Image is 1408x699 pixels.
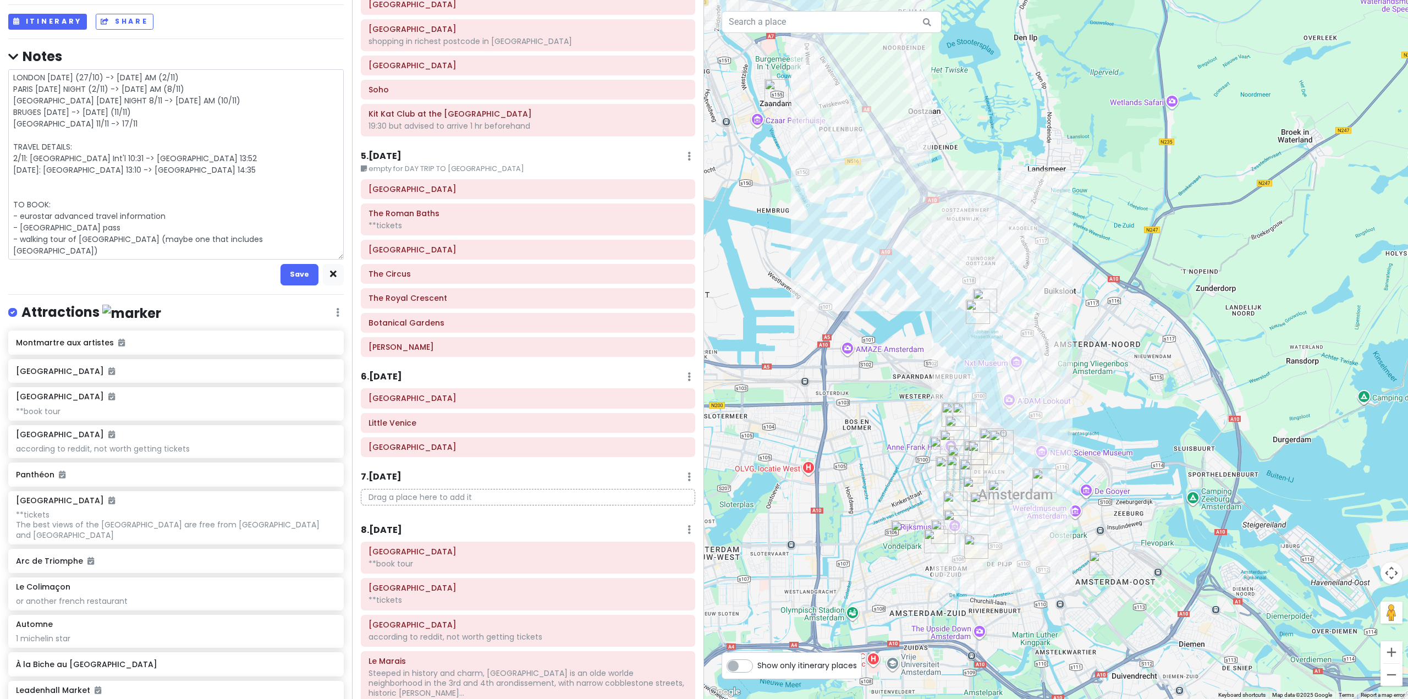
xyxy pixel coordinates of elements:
h4: Attractions [21,304,161,322]
div: or another french restaurant [16,596,335,606]
i: Added to itinerary [108,367,115,375]
button: Share [96,14,153,30]
div: Jordaan [930,437,954,461]
div: De Kas [1089,551,1113,575]
div: **book tour [369,559,687,569]
div: Royal Palace Amsterdam [964,441,988,465]
i: Added to itinerary [108,393,115,400]
div: Ons' Lieve Heer op Solder (Our Lord in the Attic Museum) [989,430,1014,454]
h6: Panthéon [16,470,335,480]
a: Report a map error [1361,692,1405,698]
button: Keyboard shortcuts [1218,691,1266,699]
h4: Notes [8,48,344,65]
h6: Soho [369,85,687,95]
i: Added to itinerary [118,339,125,346]
h6: Botanical Gardens [369,318,687,328]
h6: Montmartre aux artistes [16,338,335,348]
button: Save [280,264,318,285]
div: The Concertgebouw [924,529,948,553]
button: Drag Pegman onto the map to open Street View [1380,602,1402,624]
h6: The Royal Crescent [369,293,687,303]
h6: 8 . [DATE] [361,525,402,536]
div: Houseboat Museum [936,456,960,481]
div: Begijnhof [960,459,984,483]
h6: Bath Abbey [369,184,687,194]
div: Dam Square [968,441,992,465]
h6: [GEOGRAPHIC_DATA] [16,496,115,505]
div: shopping in richest postcode in [GEOGRAPHIC_DATA] [369,36,687,46]
div: Secret Garden [963,477,987,501]
p: Drag a place here to add it [361,489,695,506]
div: Museum Van Loon [970,492,994,516]
div: Van Gogh Museum [931,520,955,544]
h6: 6 . [DATE] [361,371,402,383]
div: 1 michelin star [16,634,335,643]
h6: [GEOGRAPHIC_DATA] [16,366,335,376]
a: Click to see this area on Google Maps [707,685,743,699]
h6: Le Colimaçon [16,582,70,592]
h6: Sainte-Chapelle [369,583,687,593]
h6: The Circus [369,269,687,279]
h6: Abbey Road Studios [369,442,687,452]
i: Added to itinerary [108,431,115,438]
h6: Regent Street [369,24,687,34]
div: Zaandam [765,79,789,103]
div: The Papeneiland Café [953,403,977,427]
h6: À la Biche au [GEOGRAPHIC_DATA] [16,659,335,669]
h6: Automne [16,619,53,629]
div: New Dutch Amsterdam [945,416,970,440]
div: Luna [942,403,966,427]
button: Itinerary [8,14,87,30]
div: Rijksmuseum [944,510,968,534]
div: Vondelpark [891,520,915,544]
div: **tickets The best views of the [GEOGRAPHIC_DATA] are free from [GEOGRAPHIC_DATA] and [GEOGRAPHIC... [16,510,335,540]
div: Amsterdam Boat Cruises [966,300,990,324]
i: Added to itinerary [95,686,101,694]
img: Google [707,685,743,699]
img: marker [102,305,161,322]
div: Verzetsmuseum Amsterdam - Museum of WWII Resistance [1032,469,1057,493]
h6: [GEOGRAPHIC_DATA] [16,430,115,439]
div: The Pantry [943,492,967,516]
h6: Kit Kat Club at the Playhouse Theatre [369,109,687,119]
div: 19:30 but advised to arrive 1 hr beforehand [369,121,687,131]
small: empty for DAY TRIP TO [GEOGRAPHIC_DATA] [361,163,695,174]
h6: Notre-Dame Cathedral of Paris [369,620,687,630]
h6: 5 . [DATE] [361,151,402,162]
i: Added to itinerary [87,557,94,565]
div: Anne Frank House [940,430,964,454]
input: Search a place [722,11,942,33]
h6: Arc de Triomphe [16,556,335,566]
h6: Leadenhall Market [16,685,101,695]
div: according to reddit, not worth getting tickets [16,444,335,454]
button: Zoom in [1380,641,1402,663]
div: Negen Straatjes [947,455,971,480]
span: Show only itinerary places [757,659,857,672]
span: Map data ©2025 Google [1272,692,1332,698]
textarea: LONDON [DATE] (27/10) -> [DATE] AM (2/11) PARIS [DATE] NIGHT (2/11) -> [DATE] AM (8/11) [GEOGRAPH... [8,69,344,260]
h6: The Roman Baths [369,208,687,218]
i: Added to itinerary [59,471,65,478]
div: Albert Cuyp Market [964,535,988,559]
h6: Pulteney Bridge [369,245,687,255]
div: according to reddit, not worth getting tickets [369,632,687,642]
i: Added to itinerary [108,497,115,504]
button: Zoom out [1380,664,1402,686]
h6: Oxford Street [369,60,687,70]
div: Willet-Holthuysen Museum [988,480,1013,504]
h6: 7 . [DATE] [361,471,402,483]
h6: Louvre Museum [369,547,687,557]
div: Damrak [980,428,1004,453]
h6: Portobello Road Market [369,393,687,403]
h6: [GEOGRAPHIC_DATA] [16,392,115,401]
h6: Little Venice [369,418,687,428]
div: Fabienne Chapot [948,445,972,470]
div: **book tour [16,406,335,416]
div: Steeped in history and charm, [GEOGRAPHIC_DATA] is an olde worlde neighborhood in the 3rd and 4th... [369,668,687,698]
h6: Alexandra Park [369,342,687,352]
div: STRAAT Museum [973,289,997,313]
button: Map camera controls [1380,562,1402,584]
h6: Le Marais [369,656,687,666]
a: Terms (opens in new tab) [1339,692,1354,698]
